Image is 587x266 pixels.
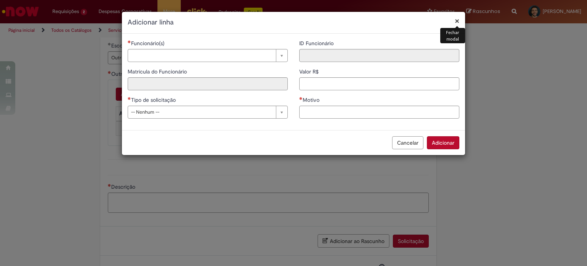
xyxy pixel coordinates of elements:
span: Tipo de solicitação [131,96,177,103]
a: Limpar campo Funcionário(s) [128,49,288,62]
input: ID Funcionário [299,49,459,62]
span: Necessários [299,97,303,100]
span: Somente leitura - Matrícula do Funcionário [128,68,188,75]
input: Motivo [299,106,459,119]
input: Matrícula do Funcionário [128,77,288,90]
button: Fechar modal [455,17,459,25]
span: Necessários - Funcionário(s) [131,40,166,47]
span: Necessários [128,40,131,43]
span: -- Nenhum -- [131,106,272,118]
input: Valor R$ [299,77,459,90]
button: Adicionar [427,136,459,149]
div: Fechar modal [440,28,465,43]
span: Motivo [303,96,321,103]
button: Cancelar [392,136,423,149]
span: Necessários [128,97,131,100]
span: Somente leitura - ID Funcionário [299,40,335,47]
h2: Adicionar linha [128,18,459,28]
span: Valor R$ [299,68,320,75]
